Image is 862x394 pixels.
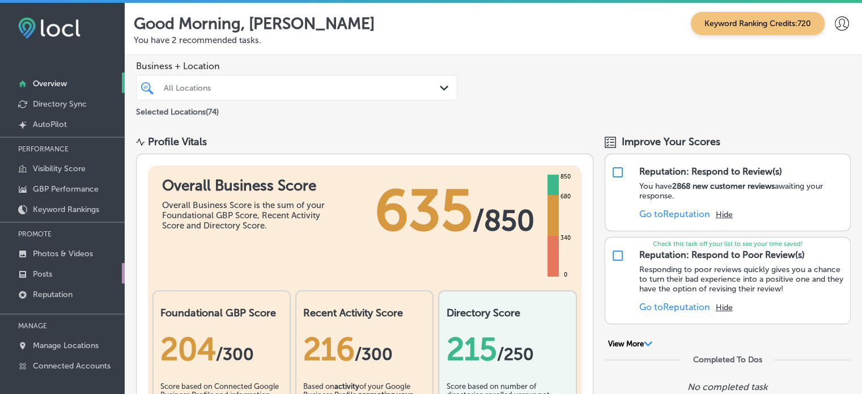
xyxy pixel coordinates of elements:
[446,307,568,319] h2: Directory Score
[33,120,67,129] p: AutoPilot
[33,99,87,109] p: Directory Sync
[33,79,67,88] p: Overview
[303,307,426,319] h2: Recent Activity Score
[160,307,283,319] h2: Foundational GBP Score
[134,35,853,45] p: You have 2 recommended tasks.
[605,339,656,349] button: View More
[33,269,52,279] p: Posts
[639,265,844,294] p: Responding to poor reviews quickly gives you a chance to turn their bad experience into a positiv...
[622,135,720,148] span: Improve Your Scores
[33,205,99,214] p: Keyword Rankings
[33,164,86,173] p: Visibility Score
[562,270,570,279] div: 0
[136,61,457,71] span: Business + Location
[716,210,733,219] button: Hide
[355,344,393,365] span: /300
[33,361,111,371] p: Connected Accounts
[334,382,359,391] b: activity
[639,302,710,312] a: Go toReputation
[216,344,254,365] span: / 300
[303,331,426,368] div: 216
[558,172,573,181] div: 850
[136,103,219,117] p: Selected Locations ( 74 )
[558,192,573,201] div: 680
[164,83,441,92] div: All Locations
[473,204,534,238] span: / 850
[693,355,762,365] div: Completed To Dos
[672,181,775,191] strong: 2868 new customer reviews
[33,341,99,350] p: Manage Locations
[639,181,844,201] p: You have awaiting your response.
[160,331,283,368] div: 204
[18,18,80,39] img: fda3e92497d09a02dc62c9cd864e3231.png
[605,240,850,248] p: Check this task off your list to see your time saved!
[691,12,825,35] span: Keyword Ranking Credits: 720
[375,177,473,245] span: 635
[687,382,767,392] p: No completed task
[33,249,93,259] p: Photos & Videos
[716,303,733,312] button: Hide
[134,14,375,33] p: Good Morning, [PERSON_NAME]
[446,331,568,368] div: 215
[162,200,332,231] div: Overall Business Score is the sum of your Foundational GBP Score, Recent Activity Score and Direc...
[496,344,533,365] span: /250
[33,184,99,194] p: GBP Performance
[162,177,332,194] h1: Overall Business Score
[639,249,805,260] div: Reputation: Respond to Poor Review(s)
[558,234,573,243] div: 340
[639,209,710,219] a: Go toReputation
[148,135,207,148] div: Profile Vitals
[33,290,73,299] p: Reputation
[639,166,782,177] div: Reputation: Respond to Review(s)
